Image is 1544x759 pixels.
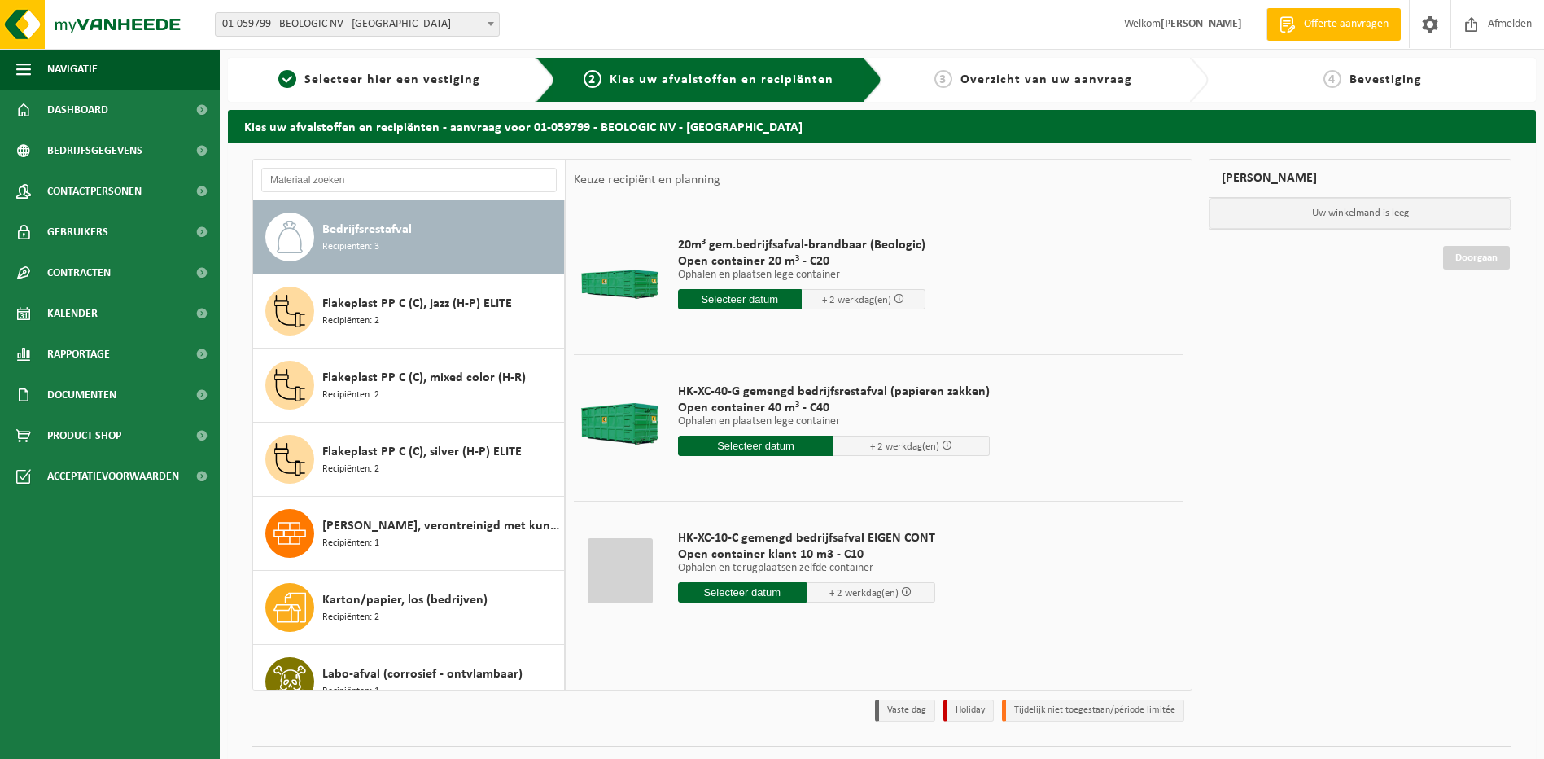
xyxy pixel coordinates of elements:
span: Kies uw afvalstoffen en recipiënten [610,73,833,86]
li: Tijdelijk niet toegestaan/période limitée [1002,700,1184,722]
span: Navigatie [47,49,98,90]
span: Karton/papier, los (bedrijven) [322,590,488,610]
span: Offerte aanvragen [1300,16,1393,33]
span: Recipiënten: 2 [322,314,379,329]
span: Recipiënten: 2 [322,388,379,403]
button: [PERSON_NAME], verontreinigd met kunststof Recipiënten: 1 [253,497,565,571]
span: Flakeplast PP C (C), jazz (H-P) ELITE [322,294,512,314]
p: Ophalen en plaatsen lege container [678,416,990,428]
span: + 2 werkdag(en) [829,588,899,599]
span: Flakeplast PP C (C), silver (H-P) ELITE [322,442,522,462]
span: Labo-afval (corrosief - ontvlambaar) [322,665,523,684]
span: Recipiënten: 2 [322,610,379,625]
p: Uw winkelmand is leeg [1209,198,1511,229]
span: + 2 werkdag(en) [870,441,939,452]
input: Selecteer datum [678,582,807,603]
span: 01-059799 - BEOLOGIC NV - SINT-DENIJS [215,12,500,37]
a: Offerte aanvragen [1266,8,1401,41]
span: 20m³ gem.bedrijfsafval-brandbaar (Beologic) [678,237,925,253]
span: Kalender [47,293,98,334]
input: Selecteer datum [678,436,834,456]
span: Bedrijfsgegevens [47,130,142,171]
div: Keuze recipiënt en planning [566,160,728,200]
span: 3 [934,70,952,88]
span: HK-XC-40-G gemengd bedrijfsrestafval (papieren zakken) [678,384,990,400]
button: Labo-afval (corrosief - ontvlambaar) Recipiënten: 1 [253,645,565,719]
a: 1Selecteer hier een vestiging [236,70,523,90]
button: Flakeplast PP C (C), silver (H-P) ELITE Recipiënten: 2 [253,423,565,497]
strong: [PERSON_NAME] [1161,18,1242,30]
span: Recipiënten: 2 [322,462,379,477]
p: Ophalen en plaatsen lege container [678,270,925,281]
span: Open container 20 m³ - C20 [678,253,925,270]
li: Holiday [943,700,994,722]
p: Ophalen en terugplaatsen zelfde container [678,563,935,574]
span: Contactpersonen [47,171,142,212]
span: HK-XC-10-C gemengd bedrijfsafval EIGEN CONT [678,530,935,546]
span: 1 [278,70,296,88]
button: Flakeplast PP C (C), jazz (H-P) ELITE Recipiënten: 2 [253,274,565,349]
button: Flakeplast PP C (C), mixed color (H-R) Recipiënten: 2 [253,349,565,423]
span: Selecteer hier een vestiging [304,73,480,86]
h2: Kies uw afvalstoffen en recipiënten - aanvraag voor 01-059799 - BEOLOGIC NV - [GEOGRAPHIC_DATA] [228,110,1536,142]
span: Open container klant 10 m3 - C10 [678,546,935,563]
span: Contracten [47,252,111,293]
span: 2 [584,70,601,88]
span: Documenten [47,375,116,415]
input: Selecteer datum [678,289,802,309]
span: Bevestiging [1349,73,1422,86]
span: Product Shop [47,415,121,456]
span: 4 [1323,70,1341,88]
span: Acceptatievoorwaarden [47,456,179,497]
span: + 2 werkdag(en) [822,295,891,305]
span: [PERSON_NAME], verontreinigd met kunststof [322,516,560,536]
span: Gebruikers [47,212,108,252]
span: Recipiënten: 1 [322,684,379,700]
span: Open container 40 m³ - C40 [678,400,990,416]
button: Bedrijfsrestafval Recipiënten: 3 [253,200,565,274]
span: Overzicht van uw aanvraag [960,73,1132,86]
button: Karton/papier, los (bedrijven) Recipiënten: 2 [253,571,565,645]
span: Dashboard [47,90,108,130]
div: [PERSON_NAME] [1209,159,1511,198]
input: Materiaal zoeken [261,168,557,192]
span: 01-059799 - BEOLOGIC NV - SINT-DENIJS [216,13,499,36]
span: Rapportage [47,334,110,375]
li: Vaste dag [875,700,935,722]
span: Flakeplast PP C (C), mixed color (H-R) [322,368,526,388]
a: Doorgaan [1443,246,1510,270]
span: Recipiënten: 1 [322,536,379,551]
span: Recipiënten: 3 [322,239,379,255]
span: Bedrijfsrestafval [322,220,412,239]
